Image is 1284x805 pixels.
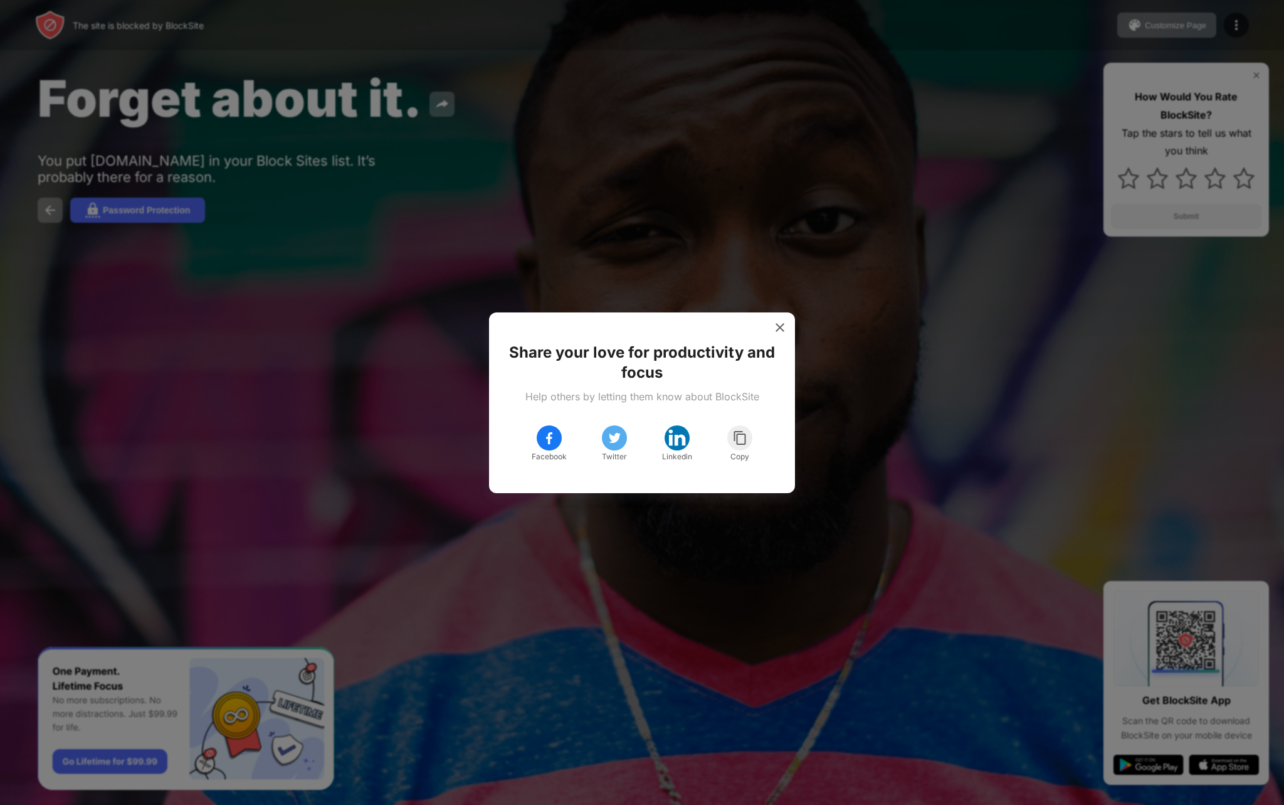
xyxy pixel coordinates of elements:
[662,450,692,463] div: Linkedin
[542,430,557,445] img: facebook.svg
[732,430,748,445] img: copy.svg
[602,450,627,463] div: Twitter
[607,430,622,445] img: twitter.svg
[525,390,759,403] div: Help others by letting them know about BlockSite
[504,343,780,383] div: Share your love for productivity and focus
[730,450,749,463] div: Copy
[532,450,567,463] div: Facebook
[667,428,687,448] img: linkedin.svg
